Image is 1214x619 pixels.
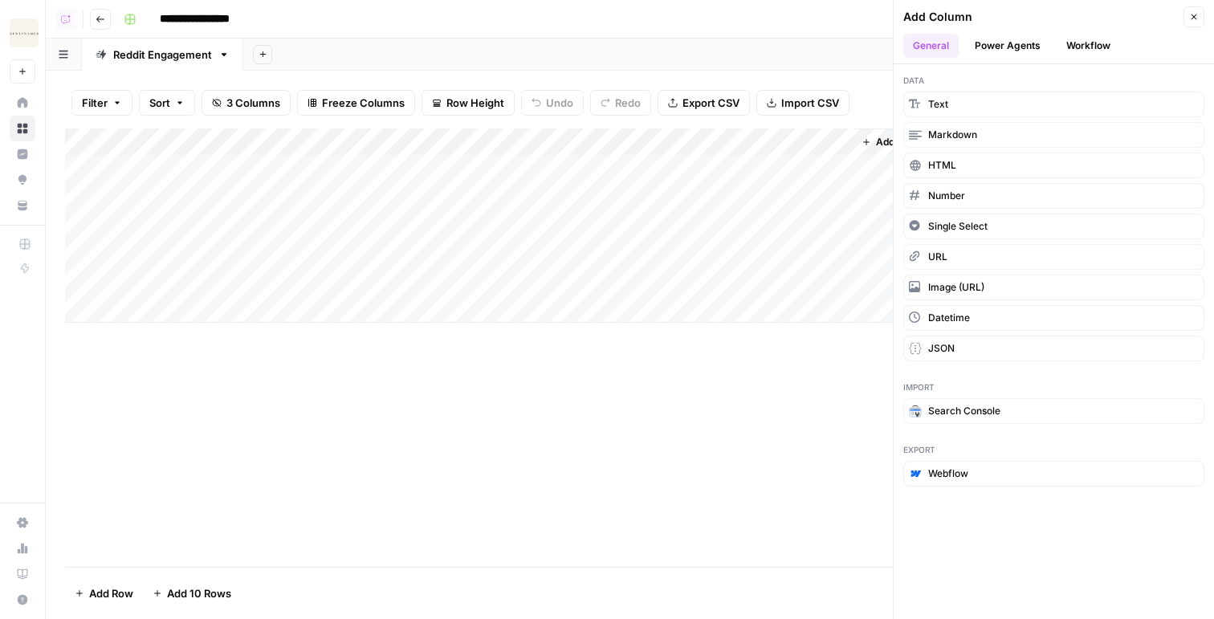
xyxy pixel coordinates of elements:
button: Number [903,183,1204,209]
button: Undo [521,90,584,116]
span: Add 10 Rows [167,585,231,601]
button: Sort [139,90,195,116]
a: Opportunities [10,167,35,193]
span: Import [903,381,1204,393]
button: HTML [903,153,1204,178]
span: Export [903,443,1204,456]
img: NewlyNamed Logo [10,18,39,47]
span: Row Height [446,95,504,111]
button: Workflow [1057,34,1120,58]
button: Image (URL) [903,275,1204,300]
span: 3 Columns [226,95,280,111]
button: 3 Columns [202,90,291,116]
button: Import CSV [756,90,849,116]
button: JSON [903,336,1204,361]
button: Power Agents [965,34,1050,58]
button: Add Column [855,132,939,153]
button: Help + Support [10,587,35,613]
span: HTML [928,158,956,173]
span: Filter [82,95,108,111]
button: Export CSV [658,90,750,116]
button: Webflow [903,461,1204,487]
span: Export CSV [682,95,739,111]
span: Import CSV [781,95,839,111]
button: Add Row [65,580,143,606]
button: Text [903,92,1204,117]
span: Add Column [876,135,932,149]
span: Datetime [928,311,970,325]
a: Insights [10,141,35,167]
button: Single Select [903,214,1204,239]
button: URL [903,244,1204,270]
span: Text [928,97,948,112]
a: Your Data [10,193,35,218]
span: Image (URL) [928,280,984,295]
span: Sort [149,95,170,111]
button: Filter [71,90,132,116]
a: Learning Hub [10,561,35,587]
button: Add 10 Rows [143,580,241,606]
button: General [903,34,959,58]
span: Search Console [928,404,1000,418]
span: Freeze Columns [322,95,405,111]
span: Webflow [928,466,968,481]
div: Reddit Engagement [113,47,212,63]
span: Add Row [89,585,133,601]
a: Settings [10,510,35,536]
span: Number [928,189,965,203]
span: Redo [615,95,641,111]
button: Markdown [903,122,1204,148]
span: Markdown [928,128,977,142]
span: Data [903,74,1204,87]
span: URL [928,250,947,264]
button: Row Height [422,90,515,116]
a: Home [10,90,35,116]
a: Browse [10,116,35,141]
span: Single Select [928,219,988,234]
span: Undo [546,95,573,111]
button: Redo [590,90,651,116]
button: Workspace: NewlyNamed [10,13,35,53]
button: Datetime [903,305,1204,331]
button: Search Console [903,398,1204,424]
a: Usage [10,536,35,561]
span: JSON [928,341,955,356]
a: Reddit Engagement [82,39,243,71]
button: Freeze Columns [297,90,415,116]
